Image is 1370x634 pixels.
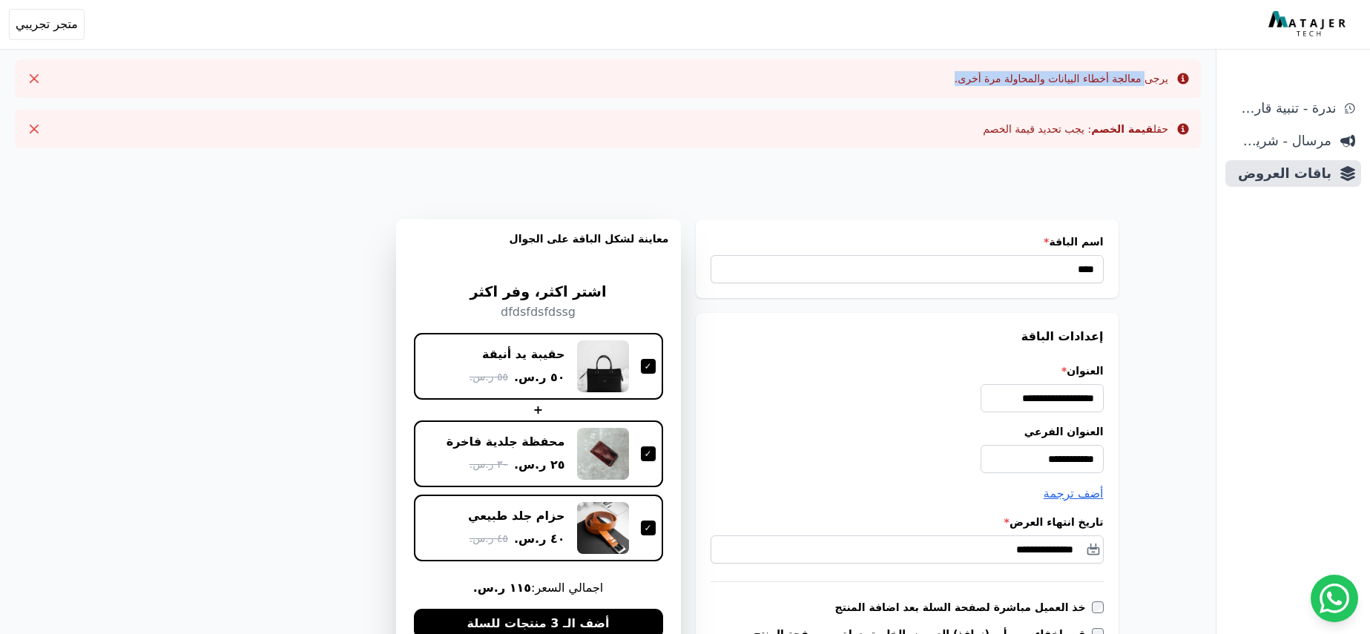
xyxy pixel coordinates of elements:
span: أضف ترجمة [1044,486,1104,501]
h3: معاينة لشكل الباقة على الجوال [408,231,669,264]
strong: قيمة الخصم [1091,123,1153,135]
div: حزام جلد طبيعي [468,508,565,524]
span: أضف الـ 3 منتجات للسلة [467,615,609,633]
span: ٢٥ ر.س. [514,456,565,474]
label: اسم الباقة [711,234,1104,249]
button: Close [22,67,46,90]
span: مرسال - شريط دعاية [1231,131,1331,151]
div: يرجى معالجة أخطاء البيانات والمحاولة مرة أخرى. [955,71,1168,86]
span: ٤٥ ر.س. [470,531,508,547]
div: حقيبة يد أنيقة [482,346,564,363]
div: محفظة جلدية فاخرة [447,434,565,450]
span: ٣٠ ر.س. [470,457,508,472]
label: العنوان [711,363,1104,378]
span: متجر تجريبي [16,16,78,33]
span: ٥٠ ر.س. [514,369,565,386]
span: ٥٥ ر.س. [470,369,508,385]
button: متجر تجريبي [9,9,85,40]
div: + [414,401,663,419]
button: Close [22,117,46,141]
p: dfdsfdsfdssg [414,303,663,321]
span: ٤٠ ر.س. [514,530,565,548]
span: باقات العروض [1231,163,1331,184]
img: محفظة جلدية فاخرة [577,428,629,480]
img: حقيبة يد أنيقة [577,340,629,392]
h3: اشتر اكثر، وفر اكثر [414,282,663,303]
img: حزام جلد طبيعي [577,502,629,554]
img: MatajerTech Logo [1268,11,1349,38]
h3: إعدادات الباقة [711,328,1104,346]
span: اجمالي السعر: [414,579,663,597]
label: تاريخ انتهاء العرض [711,515,1104,529]
label: العنوان الفرعي [711,424,1104,439]
b: ١١٥ ر.س. [473,581,531,595]
button: أضف ترجمة [1044,485,1104,503]
span: ندرة - تنبية قارب علي النفاذ [1231,98,1336,119]
label: خذ العميل مباشرة لصفحة السلة بعد اضافة المنتج [835,600,1092,615]
div: حقل : يجب تحديد قيمة الخصم [983,122,1168,136]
